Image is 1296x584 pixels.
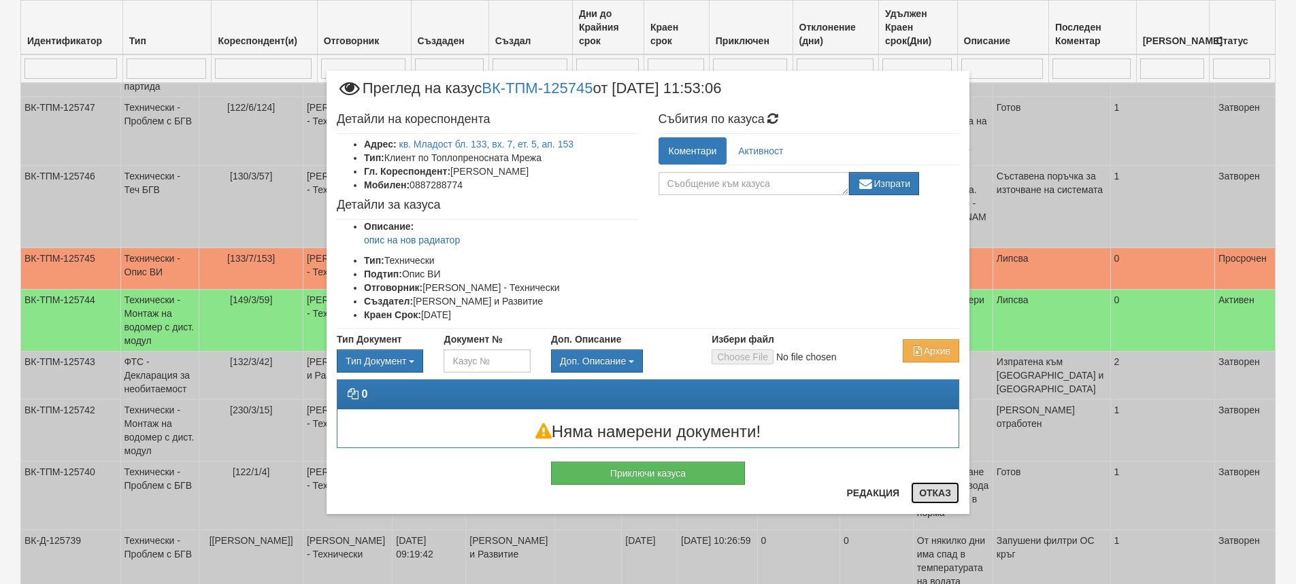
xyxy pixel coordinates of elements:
[728,137,793,165] a: Активност
[337,113,638,126] h4: Детайли на кореспондента
[364,151,638,165] li: Клиент по Топлопреносната Мрежа
[903,339,959,362] button: Архив
[346,356,406,366] span: Тип Документ
[364,282,422,293] b: Отговорник:
[911,482,959,504] button: Отказ
[364,233,638,247] p: опис на нов радиатор
[364,255,384,266] b: Тип:
[364,309,421,320] b: Краен Срок:
[337,81,721,106] span: Преглед на казус от [DATE] 11:53:06
[364,281,638,294] li: [PERSON_NAME] - Технически
[659,137,727,165] a: Коментари
[364,178,638,192] li: 0887288774
[337,199,638,212] h4: Детайли за казуса
[364,152,384,163] b: Тип:
[361,388,367,400] strong: 0
[364,294,638,308] li: [PERSON_NAME] и Развитие
[551,462,745,485] button: Приключи казуса
[364,296,413,307] b: Създател:
[337,332,402,346] label: Тип Документ
[659,113,960,126] h4: Събития по казуса
[849,172,920,195] button: Изпрати
[551,349,643,373] button: Доп. Описание
[337,349,423,373] div: Двоен клик, за изчистване на избраната стойност.
[364,166,450,177] b: Гл. Кореспондент:
[364,308,638,322] li: [DATE]
[399,139,574,150] a: кв. Младост бл. 133, вх. 7, ет. 5, ап. 153
[364,221,414,232] b: Описание:
[364,267,638,281] li: Опис ВИ
[364,165,638,178] li: [PERSON_NAME]
[712,332,774,346] label: Избери файл
[551,349,691,373] div: Двоен клик, за изчистване на избраната стойност.
[364,269,402,279] b: Подтип:
[482,80,593,97] a: ВК-ТПМ-125745
[364,179,410,190] b: Мобилен:
[551,332,621,346] label: Доп. Описание
[337,349,423,373] button: Тип Документ
[444,332,502,346] label: Документ №
[364,254,638,267] li: Технически
[838,482,908,504] button: Редакция
[444,349,530,373] input: Казус №
[364,139,397,150] b: Адрес:
[560,356,626,366] span: Доп. Описание
[337,423,959,441] h3: Няма намерени документи!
